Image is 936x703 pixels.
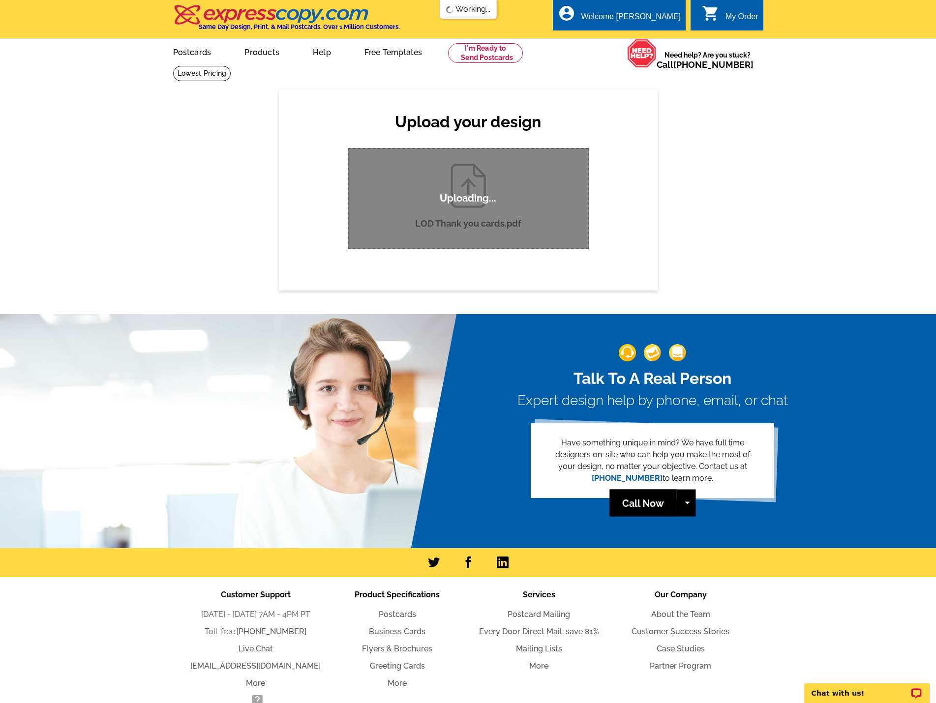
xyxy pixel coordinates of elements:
a: Products [229,40,295,63]
a: Every Door Direct Mail: save 81% [479,627,599,636]
i: shopping_cart [702,4,720,22]
h3: Expert design help by phone, email, or chat [517,392,788,409]
a: More [388,678,407,688]
a: [PHONE_NUMBER] [673,59,754,70]
img: help [627,39,657,68]
li: [DATE] - [DATE] 7AM - 4PM PT [185,609,327,620]
a: Partner Program [650,661,711,671]
img: support-img-2.png [644,344,661,361]
div: My Order [725,12,758,26]
span: Product Specifications [355,590,440,599]
a: [PHONE_NUMBER] [237,627,306,636]
a: Postcards [157,40,227,63]
a: [EMAIL_ADDRESS][DOMAIN_NAME] [190,661,321,671]
a: shopping_cart My Order [702,11,758,23]
a: More [246,678,265,688]
span: Our Company [655,590,707,599]
iframe: LiveChat chat widget [798,672,936,703]
div: Welcome [PERSON_NAME] [581,12,681,26]
a: Greeting Cards [370,661,425,671]
img: loading... [446,6,453,14]
a: Postcards [379,610,416,619]
span: Need help? Are you stuck? [657,50,758,70]
a: [PHONE_NUMBER] [592,473,663,483]
img: support-img-1.png [619,344,636,361]
li: Toll-free: [185,626,327,638]
span: Customer Support [221,590,291,599]
h4: Same Day Design, Print, & Mail Postcards. Over 1 Million Customers. [199,23,400,30]
a: More [529,661,548,671]
img: support-img-3_1.png [669,344,686,361]
a: Same Day Design, Print, & Mail Postcards. Over 1 Million Customers. [173,12,400,30]
h2: Talk To A Real Person [517,369,788,388]
a: Call Now [609,490,676,517]
span: Services [523,590,555,599]
p: Uploading... [440,192,496,205]
span: Call [657,59,754,70]
a: Mailing Lists [516,644,562,653]
a: Live Chat [239,644,273,653]
a: Free Templates [349,40,438,63]
a: Business Cards [369,627,425,636]
i: account_circle [558,4,575,22]
a: Flyers & Brochures [362,644,432,653]
a: Help [297,40,347,63]
h2: Upload your design [338,113,599,131]
a: Case Studies [657,644,705,653]
p: Have something unique in mind? We have full time designers on-site who can help you make the most... [546,437,758,484]
a: About the Team [651,610,710,619]
a: Customer Success Stories [632,627,729,636]
a: Postcard Mailing [508,610,570,619]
